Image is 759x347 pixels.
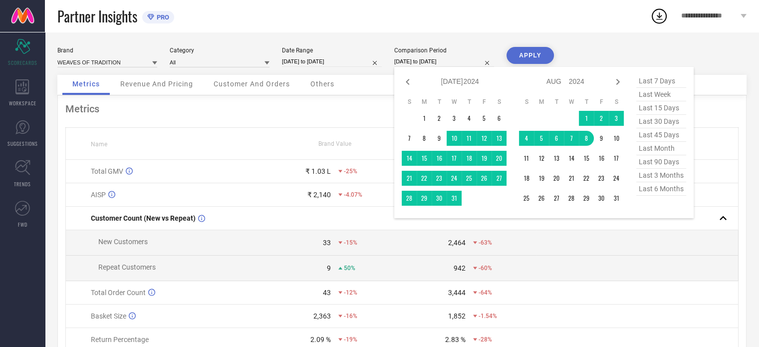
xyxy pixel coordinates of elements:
th: Thursday [462,98,477,106]
td: Sat Jul 13 2024 [492,131,506,146]
td: Sat Jul 06 2024 [492,111,506,126]
td: Thu Aug 15 2024 [579,151,594,166]
div: 43 [323,289,331,297]
span: TRENDS [14,180,31,188]
td: Sun Jul 14 2024 [402,151,417,166]
td: Sat Aug 10 2024 [609,131,624,146]
td: Thu Jul 18 2024 [462,151,477,166]
span: Name [91,141,107,148]
div: Open download list [650,7,668,25]
td: Mon Aug 19 2024 [534,171,549,186]
td: Wed Jul 24 2024 [447,171,462,186]
td: Wed Aug 21 2024 [564,171,579,186]
span: Basket Size [91,312,126,320]
span: 50% [344,265,355,272]
td: Sun Aug 18 2024 [519,171,534,186]
th: Wednesday [447,98,462,106]
div: Metrics [65,103,739,115]
th: Monday [534,98,549,106]
td: Tue Aug 20 2024 [549,171,564,186]
div: 2.09 % [310,336,331,344]
td: Sun Aug 25 2024 [519,191,534,206]
span: -4.07% [344,191,362,198]
span: Revenue And Pricing [120,80,193,88]
span: -12% [344,289,357,296]
span: SUGGESTIONS [7,140,38,147]
td: Sat Jul 27 2024 [492,171,506,186]
button: APPLY [506,47,554,64]
td: Thu Aug 08 2024 [579,131,594,146]
div: Category [170,47,269,54]
span: -19% [344,336,357,343]
span: Customer And Orders [214,80,290,88]
td: Fri Aug 23 2024 [594,171,609,186]
div: Previous month [402,76,414,88]
td: Mon Jul 15 2024 [417,151,432,166]
td: Tue Jul 09 2024 [432,131,447,146]
span: last 90 days [636,155,686,169]
span: Total Order Count [91,289,146,297]
th: Thursday [579,98,594,106]
td: Fri Aug 02 2024 [594,111,609,126]
th: Tuesday [549,98,564,106]
td: Sat Aug 31 2024 [609,191,624,206]
input: Select comparison period [394,56,494,67]
span: -15% [344,239,357,246]
td: Mon Jul 08 2024 [417,131,432,146]
span: Brand Value [318,140,351,147]
td: Sat Jul 20 2024 [492,151,506,166]
div: Brand [57,47,157,54]
div: 33 [323,239,331,247]
div: Date Range [282,47,382,54]
span: Customer Count (New vs Repeat) [91,214,196,222]
td: Sun Jul 28 2024 [402,191,417,206]
span: FWD [18,221,27,228]
td: Sun Jul 07 2024 [402,131,417,146]
span: WORKSPACE [9,99,36,107]
td: Thu Aug 29 2024 [579,191,594,206]
td: Mon Aug 12 2024 [534,151,549,166]
td: Wed Jul 03 2024 [447,111,462,126]
td: Mon Jul 22 2024 [417,171,432,186]
td: Fri Jul 26 2024 [477,171,492,186]
td: Fri Aug 16 2024 [594,151,609,166]
td: Fri Jul 19 2024 [477,151,492,166]
span: last 6 months [636,182,686,196]
td: Tue Jul 23 2024 [432,171,447,186]
div: ₹ 1.03 L [305,167,331,175]
th: Sunday [519,98,534,106]
th: Monday [417,98,432,106]
span: -25% [344,168,357,175]
div: 2,363 [313,312,331,320]
span: AISP [91,191,106,199]
span: -63% [479,239,492,246]
span: -64% [479,289,492,296]
div: 1,852 [448,312,466,320]
td: Fri Jul 12 2024 [477,131,492,146]
td: Fri Jul 05 2024 [477,111,492,126]
td: Sat Aug 03 2024 [609,111,624,126]
div: 2,464 [448,239,466,247]
td: Tue Jul 30 2024 [432,191,447,206]
span: last 30 days [636,115,686,128]
td: Tue Aug 13 2024 [549,151,564,166]
td: Wed Jul 31 2024 [447,191,462,206]
th: Friday [594,98,609,106]
span: last 3 months [636,169,686,182]
th: Saturday [609,98,624,106]
span: Partner Insights [57,6,137,26]
span: last 15 days [636,101,686,115]
td: Wed Aug 28 2024 [564,191,579,206]
td: Tue Jul 02 2024 [432,111,447,126]
td: Tue Aug 06 2024 [549,131,564,146]
span: -28% [479,336,492,343]
td: Wed Aug 07 2024 [564,131,579,146]
th: Sunday [402,98,417,106]
td: Wed Aug 14 2024 [564,151,579,166]
td: Thu Jul 11 2024 [462,131,477,146]
span: -60% [479,265,492,272]
td: Wed Jul 10 2024 [447,131,462,146]
span: Others [310,80,334,88]
span: Total GMV [91,167,123,175]
td: Mon Jul 29 2024 [417,191,432,206]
